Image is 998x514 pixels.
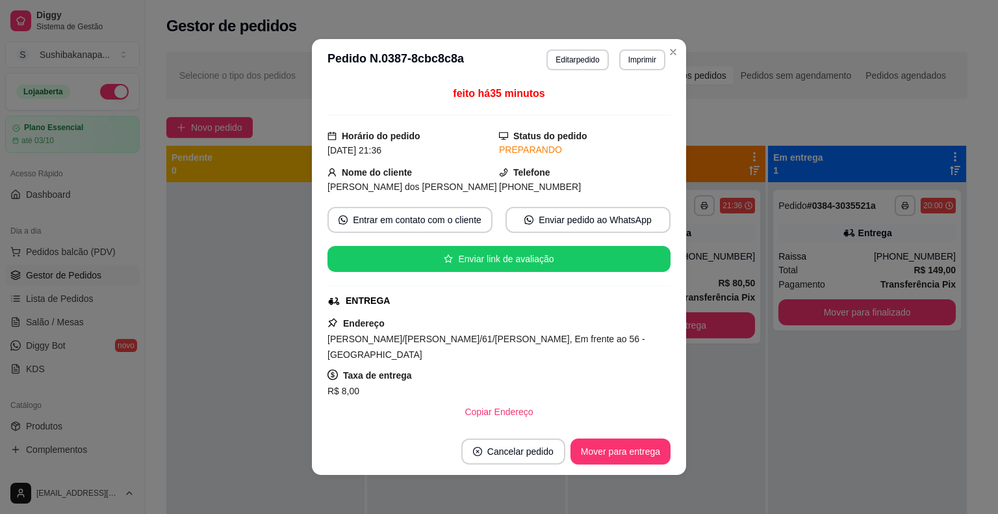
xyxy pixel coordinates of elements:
button: Mover para entrega [570,439,671,465]
span: desktop [499,131,508,141]
strong: Status do pedido [513,131,587,141]
button: Editarpedido [546,49,608,70]
button: Imprimir [619,49,665,70]
span: whats-app [524,215,533,224]
strong: Endereço [343,318,385,329]
button: whats-appEntrar em contato com o cliente [327,207,493,233]
div: ENTREGA [346,294,390,308]
span: star [444,254,453,264]
span: [DATE] 21:36 [327,145,381,156]
span: dollar [327,370,338,380]
strong: Nome do cliente [342,167,412,178]
button: Close [663,42,684,62]
span: [PERSON_NAME]/[PERSON_NAME]/61/[PERSON_NAME], Em frente ao 56 - [GEOGRAPHIC_DATA] [327,334,645,360]
div: PREPARANDO [499,143,671,157]
button: Copiar Endereço [454,399,543,425]
span: phone [499,168,508,177]
strong: Taxa de entrega [343,370,412,381]
strong: Horário do pedido [342,131,420,141]
span: close-circle [473,447,482,456]
span: pushpin [327,318,338,328]
span: [PERSON_NAME] dos [PERSON_NAME] [327,182,497,192]
span: R$ 8,00 [327,386,359,396]
span: [PHONE_NUMBER] [499,182,581,192]
span: whats-app [339,215,348,224]
button: whats-appEnviar pedido ao WhatsApp [505,207,671,233]
h3: Pedido N. 0387-8cbc8c8a [327,49,464,70]
span: calendar [327,131,337,141]
button: starEnviar link de avaliação [327,246,671,272]
button: close-circleCancelar pedido [461,439,565,465]
span: user [327,168,337,177]
strong: Telefone [513,167,550,178]
span: feito há 35 minutos [453,88,544,99]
